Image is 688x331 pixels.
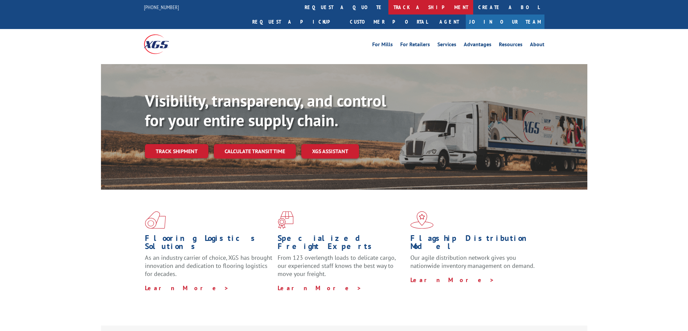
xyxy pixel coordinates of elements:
a: Request a pickup [247,15,345,29]
h1: Flooring Logistics Solutions [145,234,273,254]
h1: Specialized Freight Experts [278,234,405,254]
a: Resources [499,42,523,49]
a: Join Our Team [466,15,544,29]
a: [PHONE_NUMBER] [144,4,179,10]
a: Learn More > [410,276,494,284]
a: Customer Portal [345,15,433,29]
span: Our agile distribution network gives you nationwide inventory management on demand. [410,254,535,270]
a: Agent [433,15,466,29]
a: For Retailers [400,42,430,49]
a: Track shipment [145,144,208,158]
b: Visibility, transparency, and control for your entire supply chain. [145,90,386,131]
img: xgs-icon-flagship-distribution-model-red [410,211,434,229]
img: xgs-icon-focused-on-flooring-red [278,211,294,229]
a: Advantages [464,42,491,49]
a: For Mills [372,42,393,49]
a: Calculate transit time [214,144,296,159]
img: xgs-icon-total-supply-chain-intelligence-red [145,211,166,229]
a: Learn More > [145,284,229,292]
span: As an industry carrier of choice, XGS has brought innovation and dedication to flooring logistics... [145,254,272,278]
h1: Flagship Distribution Model [410,234,538,254]
p: From 123 overlength loads to delicate cargo, our experienced staff knows the best way to move you... [278,254,405,284]
a: Learn More > [278,284,362,292]
a: Services [437,42,456,49]
a: XGS ASSISTANT [301,144,359,159]
a: About [530,42,544,49]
